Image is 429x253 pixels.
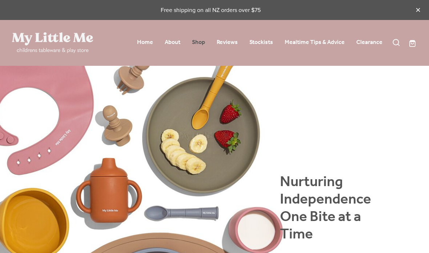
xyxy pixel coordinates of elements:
p: Free shipping on all NZ orders over $75 [12,6,409,14]
a: Reviews [217,37,238,48]
a: About [165,37,180,48]
a: Home [137,37,153,48]
a: Stockists [249,37,273,48]
h1: Nurturing Independence One Bite at a Time [280,173,386,243]
a: Shop [192,37,205,48]
a: Clearance [356,37,382,48]
a: Mealtime Tips & Advice [285,37,345,48]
